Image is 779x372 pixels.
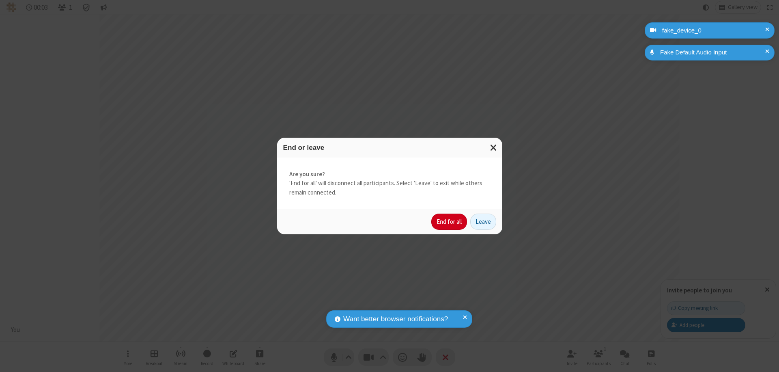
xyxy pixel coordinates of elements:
[657,48,768,57] div: Fake Default Audio Input
[485,138,502,158] button: Close modal
[283,144,496,151] h3: End or leave
[277,158,502,210] div: 'End for all' will disconnect all participants. Select 'Leave' to exit while others remain connec...
[343,314,448,324] span: Want better browser notifications?
[289,170,490,179] strong: Are you sure?
[470,214,496,230] button: Leave
[431,214,467,230] button: End for all
[659,26,768,35] div: fake_device_0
